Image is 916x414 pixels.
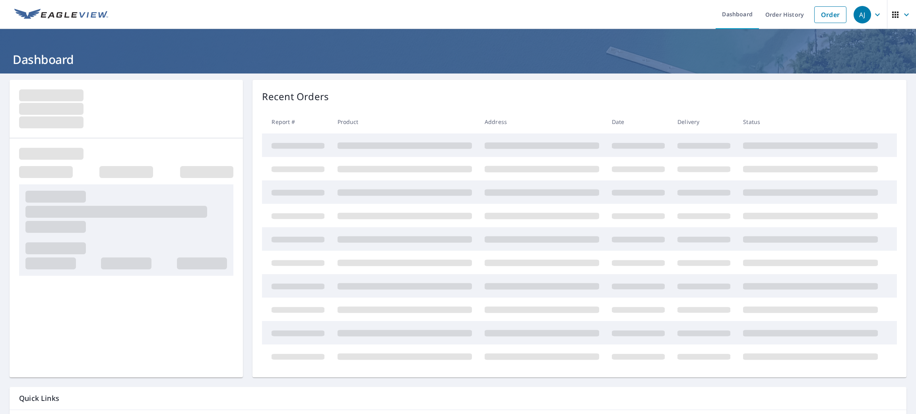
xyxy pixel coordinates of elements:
th: Date [605,110,671,133]
div: AJ [854,6,871,23]
th: Delivery [671,110,737,133]
a: Order [814,6,846,23]
img: EV Logo [14,9,108,21]
th: Product [331,110,478,133]
h1: Dashboard [10,51,906,68]
th: Address [478,110,605,133]
th: Report # [262,110,331,133]
th: Status [737,110,884,133]
p: Quick Links [19,393,897,403]
p: Recent Orders [262,89,329,104]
